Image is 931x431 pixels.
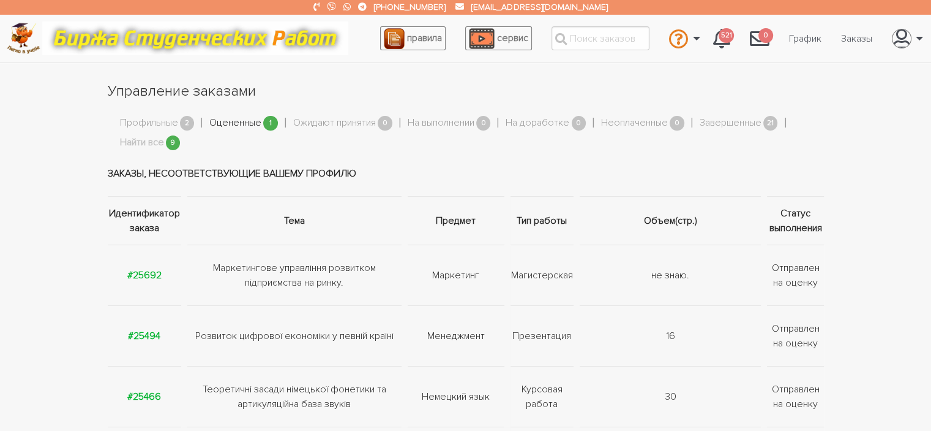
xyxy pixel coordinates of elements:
[577,366,765,427] td: 30
[184,196,404,245] th: Тема
[764,245,823,305] td: Отправлен на оценку
[831,27,882,50] a: Заказы
[497,32,528,44] span: сервис
[577,305,765,366] td: 16
[465,26,532,50] a: сервис
[764,366,823,427] td: Отправлен на оценку
[551,26,649,50] input: Поиск заказов
[405,196,507,245] th: Предмет
[120,135,164,151] a: Найти все
[374,2,446,12] a: [PHONE_NUMBER]
[166,135,181,151] span: 9
[407,32,442,44] span: правила
[408,115,474,131] a: На выполнении
[380,26,446,50] a: правила
[507,245,577,305] td: Магистерская
[700,115,761,131] a: Завершенные
[405,245,507,305] td: Маркетинг
[127,391,161,403] a: #25466
[42,21,348,55] img: motto-12e01f5a76059d5f6a28199ef077b1f78e012cfde436ab5cf1d4517935686d32.gif
[184,366,404,427] td: Теоретичні засади німецької фонетики та артикуляційна база звуків
[184,245,404,305] td: Маркетингове управління розвитком підприємства на ринку.
[779,27,831,50] a: График
[180,116,195,131] span: 2
[758,28,773,44] span: 0
[108,196,185,245] th: Идентификатор заказа
[184,305,404,366] td: Розвиток цифрової економіки у певній країні
[764,305,823,366] td: Отправлен на оценку
[577,245,765,305] td: не знаю.
[719,28,734,44] span: 521
[378,116,392,131] span: 0
[127,269,162,281] a: #25692
[764,196,823,245] th: Статус выполнения
[572,116,586,131] span: 0
[740,22,779,55] a: 0
[577,196,765,245] th: Объем(стр.)
[384,28,405,49] img: agreement_icon-feca34a61ba7f3d1581b08bc946b2ec1ccb426f67415f344566775c155b7f62c.png
[471,2,607,12] a: [EMAIL_ADDRESS][DOMAIN_NAME]
[108,81,824,102] h1: Управление заказами
[476,116,491,131] span: 0
[507,305,577,366] td: Презентация
[120,115,178,131] a: Профильные
[763,116,778,131] span: 21
[507,366,577,427] td: Курсовая работа
[405,305,507,366] td: Менеджмент
[506,115,569,131] a: На доработке
[263,116,278,131] span: 1
[601,115,668,131] a: Неоплаченные
[7,23,40,54] img: logo-c4363faeb99b52c628a42810ed6dfb4293a56d4e4775eb116515dfe7f33672af.png
[507,196,577,245] th: Тип работы
[670,116,684,131] span: 0
[108,151,824,197] td: Заказы, несоответствующие вашему профилю
[209,115,261,131] a: Оцененные
[703,22,740,55] a: 521
[405,366,507,427] td: Немецкий язык
[128,330,160,342] a: #25494
[293,115,376,131] a: Ожидают принятия
[469,28,495,49] img: play_icon-49f7f135c9dc9a03216cfdbccbe1e3994649169d890fb554cedf0eac35a01ba8.png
